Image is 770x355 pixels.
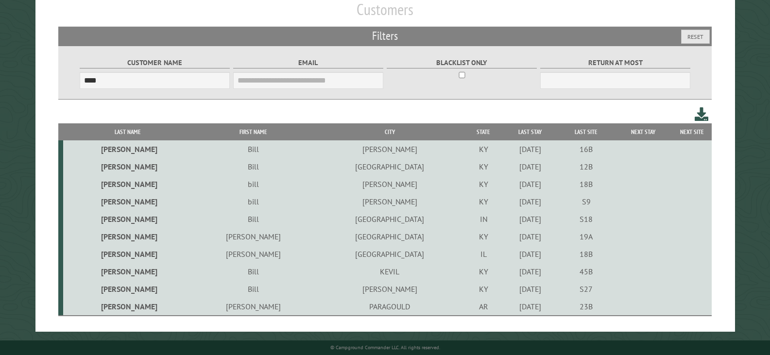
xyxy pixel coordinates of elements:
[465,298,502,316] td: AR
[558,210,614,228] td: S18
[465,193,502,210] td: KY
[465,263,502,280] td: KY
[540,57,691,68] label: Return at most
[63,175,193,193] td: [PERSON_NAME]
[193,158,314,175] td: Bill
[695,105,709,123] a: Download this customer list (.csv)
[558,298,614,316] td: 23B
[465,245,502,263] td: IL
[314,193,465,210] td: [PERSON_NAME]
[558,280,614,298] td: S27
[502,123,559,140] th: Last Stay
[193,298,314,316] td: [PERSON_NAME]
[314,245,465,263] td: [GEOGRAPHIC_DATA]
[558,245,614,263] td: 18B
[63,210,193,228] td: [PERSON_NAME]
[387,57,537,68] label: Blacklist only
[63,140,193,158] td: [PERSON_NAME]
[558,158,614,175] td: 12B
[558,140,614,158] td: 16B
[193,140,314,158] td: Bill
[314,228,465,245] td: [GEOGRAPHIC_DATA]
[503,144,557,154] div: [DATE]
[233,57,384,68] label: Email
[503,214,557,224] div: [DATE]
[558,123,614,140] th: Last Site
[193,245,314,263] td: [PERSON_NAME]
[558,228,614,245] td: 19A
[314,140,465,158] td: [PERSON_NAME]
[314,123,465,140] th: City
[314,280,465,298] td: [PERSON_NAME]
[63,228,193,245] td: [PERSON_NAME]
[193,228,314,245] td: [PERSON_NAME]
[193,193,314,210] td: bill
[558,193,614,210] td: S9
[193,263,314,280] td: Bill
[465,280,502,298] td: KY
[63,158,193,175] td: [PERSON_NAME]
[63,280,193,298] td: [PERSON_NAME]
[465,228,502,245] td: KY
[673,123,712,140] th: Next Site
[63,298,193,316] td: [PERSON_NAME]
[314,210,465,228] td: [GEOGRAPHIC_DATA]
[314,158,465,175] td: [GEOGRAPHIC_DATA]
[330,344,440,351] small: © Campground Commander LLC. All rights reserved.
[503,179,557,189] div: [DATE]
[465,123,502,140] th: State
[503,197,557,206] div: [DATE]
[63,245,193,263] td: [PERSON_NAME]
[465,140,502,158] td: KY
[503,249,557,259] div: [DATE]
[193,280,314,298] td: Bill
[614,123,673,140] th: Next Stay
[503,267,557,276] div: [DATE]
[193,175,314,193] td: bill
[503,232,557,241] div: [DATE]
[465,210,502,228] td: IN
[193,123,314,140] th: First Name
[63,263,193,280] td: [PERSON_NAME]
[193,210,314,228] td: Bill
[465,175,502,193] td: KY
[58,27,712,45] h2: Filters
[558,263,614,280] td: 45B
[63,123,193,140] th: Last Name
[63,193,193,210] td: [PERSON_NAME]
[80,57,230,68] label: Customer Name
[503,302,557,311] div: [DATE]
[558,175,614,193] td: 18B
[681,30,710,44] button: Reset
[503,284,557,294] div: [DATE]
[314,298,465,316] td: PARAGOULD
[503,162,557,171] div: [DATE]
[314,175,465,193] td: [PERSON_NAME]
[314,263,465,280] td: KEVIL
[465,158,502,175] td: KY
